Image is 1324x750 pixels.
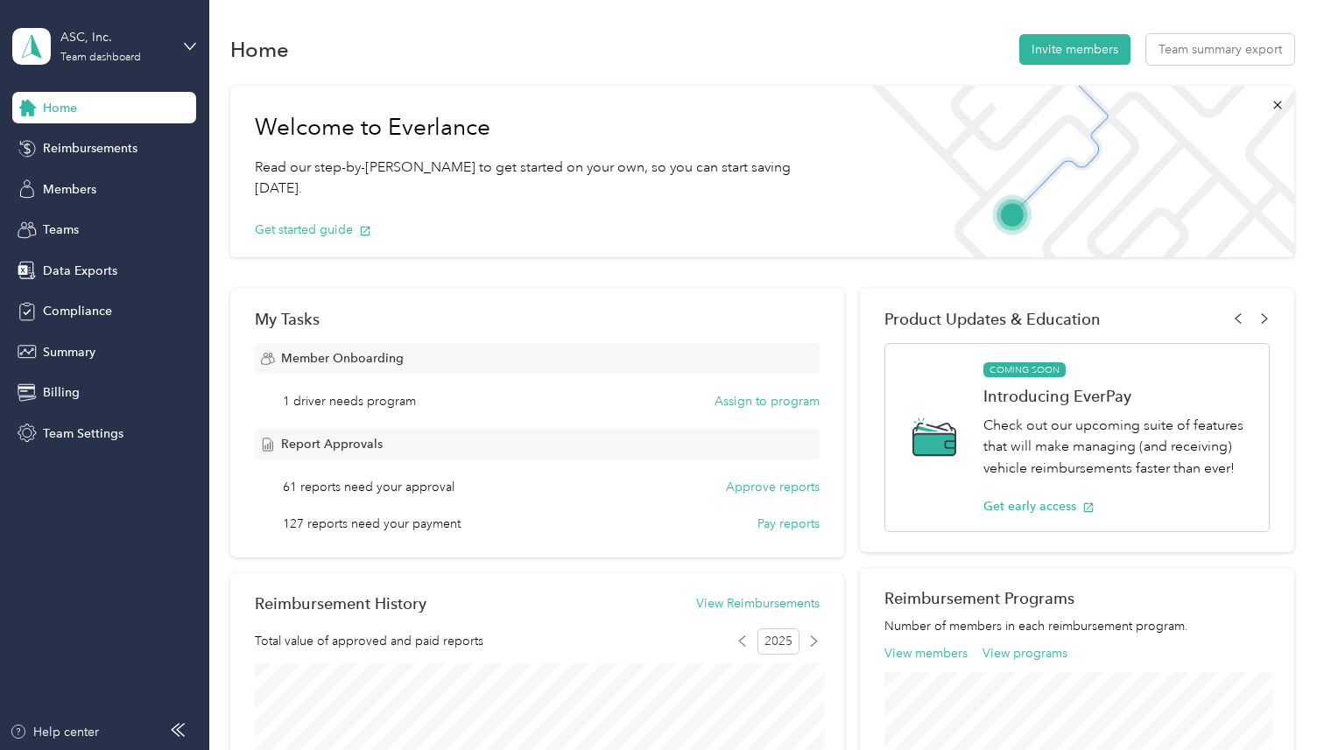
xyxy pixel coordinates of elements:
button: Help center [10,723,99,741]
div: My Tasks [255,310,820,328]
button: Invite members [1019,34,1130,65]
div: Team dashboard [60,53,141,63]
button: View Reimbursements [696,594,820,613]
span: Billing [43,383,80,402]
button: Get early access [983,497,1095,515]
h1: Introducing EverPay [983,387,1250,405]
iframe: Everlance-gr Chat Button Frame [1226,652,1324,750]
button: Approve reports [726,478,820,496]
span: 2025 [757,628,799,655]
button: View members [884,644,968,662]
button: Team summary export [1146,34,1294,65]
span: Team Settings [43,424,123,443]
h2: Reimbursement Programs [884,589,1270,607]
span: Members [43,180,96,199]
span: Member Onboarding [281,349,404,368]
span: Teams [43,221,79,239]
h2: Reimbursement History [255,594,426,613]
p: Read our step-by-[PERSON_NAME] to get started on your own, so you can start saving [DATE]. [255,157,829,200]
button: Pay reports [757,515,820,533]
img: Welcome to everlance [854,86,1293,257]
span: Compliance [43,302,112,320]
span: 61 reports need your approval [283,478,454,496]
h1: Home [230,40,289,59]
div: ASC, Inc. [60,28,170,46]
button: View programs [982,644,1067,662]
span: Home [43,99,77,117]
button: Get started guide [255,221,371,239]
p: Number of members in each reimbursement program. [884,617,1270,635]
span: Data Exports [43,262,117,280]
span: Reimbursements [43,139,137,158]
h1: Welcome to Everlance [255,114,829,142]
span: Product Updates & Education [884,310,1101,328]
button: Assign to program [715,392,820,410]
span: COMING SOON [983,362,1066,378]
span: Summary [43,343,95,361]
p: Check out our upcoming suite of features that will make managing (and receiving) vehicle reimburs... [983,415,1250,480]
span: Report Approvals [281,435,383,453]
span: Total value of approved and paid reports [255,632,483,650]
span: 1 driver needs program [283,392,416,410]
span: 127 reports need your payment [283,515,461,533]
